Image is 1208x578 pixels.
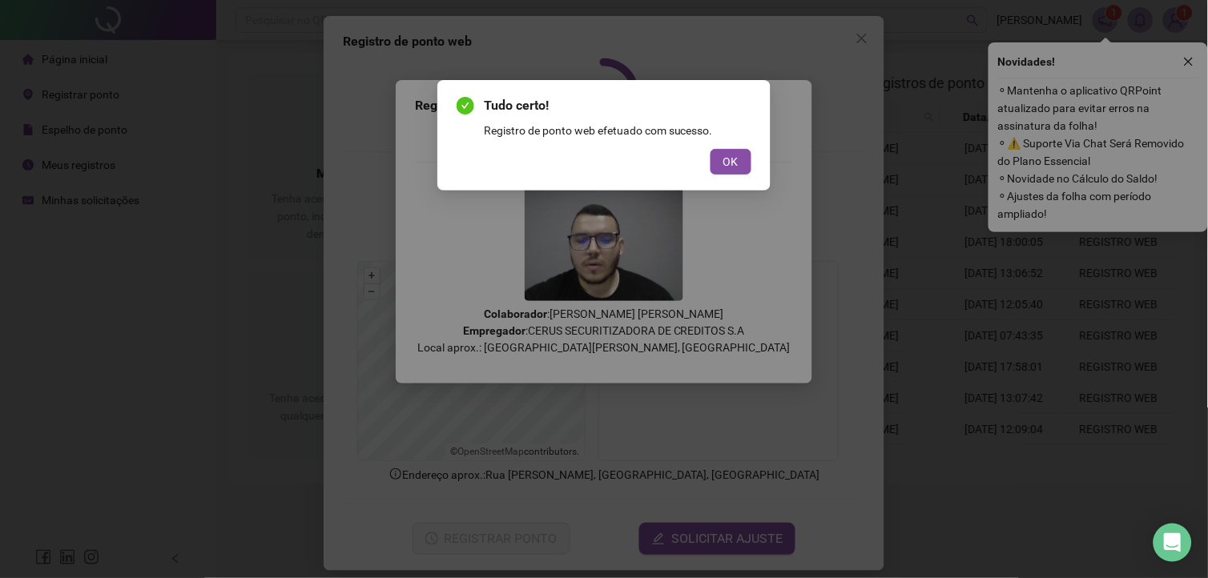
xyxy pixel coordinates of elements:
[484,122,751,139] div: Registro de ponto web efetuado com sucesso.
[723,153,739,171] span: OK
[1154,524,1192,562] div: Open Intercom Messenger
[457,97,474,114] span: check-circle
[484,96,751,115] span: Tudo certo!
[711,149,751,175] button: OK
